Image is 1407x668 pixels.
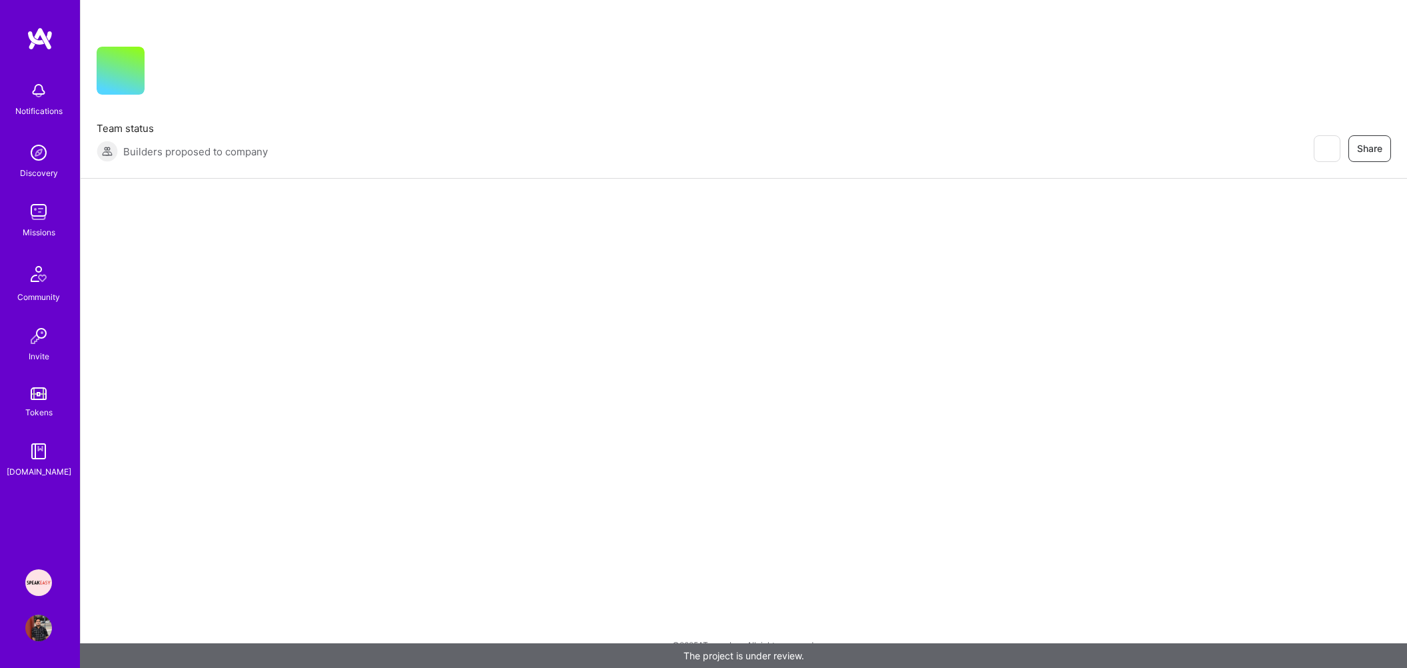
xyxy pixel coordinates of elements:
img: Invite [25,323,52,349]
img: bell [25,77,52,104]
div: Notifications [15,104,63,118]
div: The project is under review. [80,643,1407,668]
div: [DOMAIN_NAME] [7,465,71,479]
img: Speakeasy: Software Engineer to help Customers write custom functions [25,569,52,596]
i: icon CompanyGray [161,68,171,79]
div: Discovery [20,166,58,180]
a: Speakeasy: Software Engineer to help Customers write custom functions [22,569,55,596]
img: Community [23,258,55,290]
span: Share [1357,142,1382,155]
div: Community [17,290,60,304]
img: tokens [31,387,47,400]
img: guide book [25,438,52,465]
div: Missions [23,225,55,239]
span: Team status [97,121,268,135]
a: User Avatar [22,615,55,641]
img: discovery [25,139,52,166]
img: Builders proposed to company [97,141,118,162]
div: Tokens [25,405,53,419]
span: Builders proposed to company [123,145,268,159]
img: logo [27,27,53,51]
button: Share [1348,135,1391,162]
img: User Avatar [25,615,52,641]
div: Invite [29,349,49,363]
i: icon EyeClosed [1321,143,1332,154]
img: teamwork [25,199,52,225]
